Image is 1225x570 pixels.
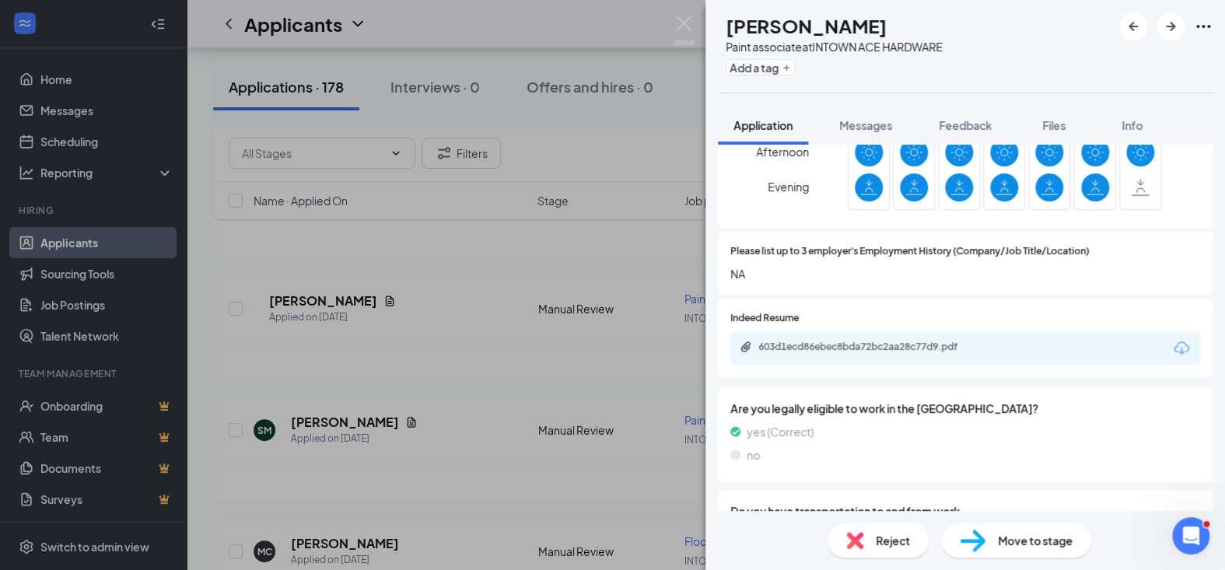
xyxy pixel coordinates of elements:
span: no [747,446,760,463]
a: Paperclip603d1ecd86ebec8bda72bc2aa28c77d9.pdf [740,341,992,355]
h1: [PERSON_NAME] [726,12,887,39]
span: Please list up to 3 employer's Employment History (Company/Job Title/Location) [730,244,1089,259]
span: Files [1042,118,1066,132]
button: ArrowLeftNew [1119,12,1147,40]
svg: Paperclip [740,341,752,353]
button: ArrowRight [1157,12,1185,40]
span: Do you have transportation to and from work [730,502,1200,519]
span: yes (Correct) [747,423,814,440]
span: Messages [839,118,892,132]
svg: Plus [782,63,791,72]
span: NA [730,265,1200,282]
span: Evening [768,173,809,201]
span: Afternoon [756,138,809,166]
div: Paint associate at INTOWN ACE HARDWARE [726,39,943,54]
svg: Download [1172,339,1191,358]
span: Info [1122,118,1143,132]
iframe: Intercom live chat [1172,517,1209,554]
span: Feedback [939,118,992,132]
span: Indeed Resume [730,311,799,326]
svg: ArrowLeftNew [1124,17,1143,36]
svg: Ellipses [1194,17,1213,36]
button: PlusAdd a tag [726,59,795,75]
div: 603d1ecd86ebec8bda72bc2aa28c77d9.pdf [758,341,976,353]
svg: ArrowRight [1161,17,1180,36]
span: Move to stage [998,532,1073,549]
span: Reject [876,532,910,549]
span: Are you legally eligible to work in the [GEOGRAPHIC_DATA]? [730,400,1200,417]
span: Application [733,118,793,132]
